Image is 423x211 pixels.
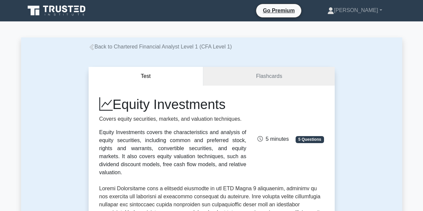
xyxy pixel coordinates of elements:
[257,136,289,142] span: 5 minutes
[296,136,324,143] span: 5 Questions
[99,96,246,112] h1: Equity Investments
[99,128,246,177] div: Equity Investments covers the characteristics and analysis of equity securities, including common...
[99,115,246,123] p: Covers equity securities, markets, and valuation techniques.
[203,67,334,86] a: Flashcards
[259,6,299,15] a: Go Premium
[89,44,232,49] a: Back to Chartered Financial Analyst Level 1 (CFA Level 1)
[311,4,398,17] a: [PERSON_NAME]
[89,67,204,86] button: Test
